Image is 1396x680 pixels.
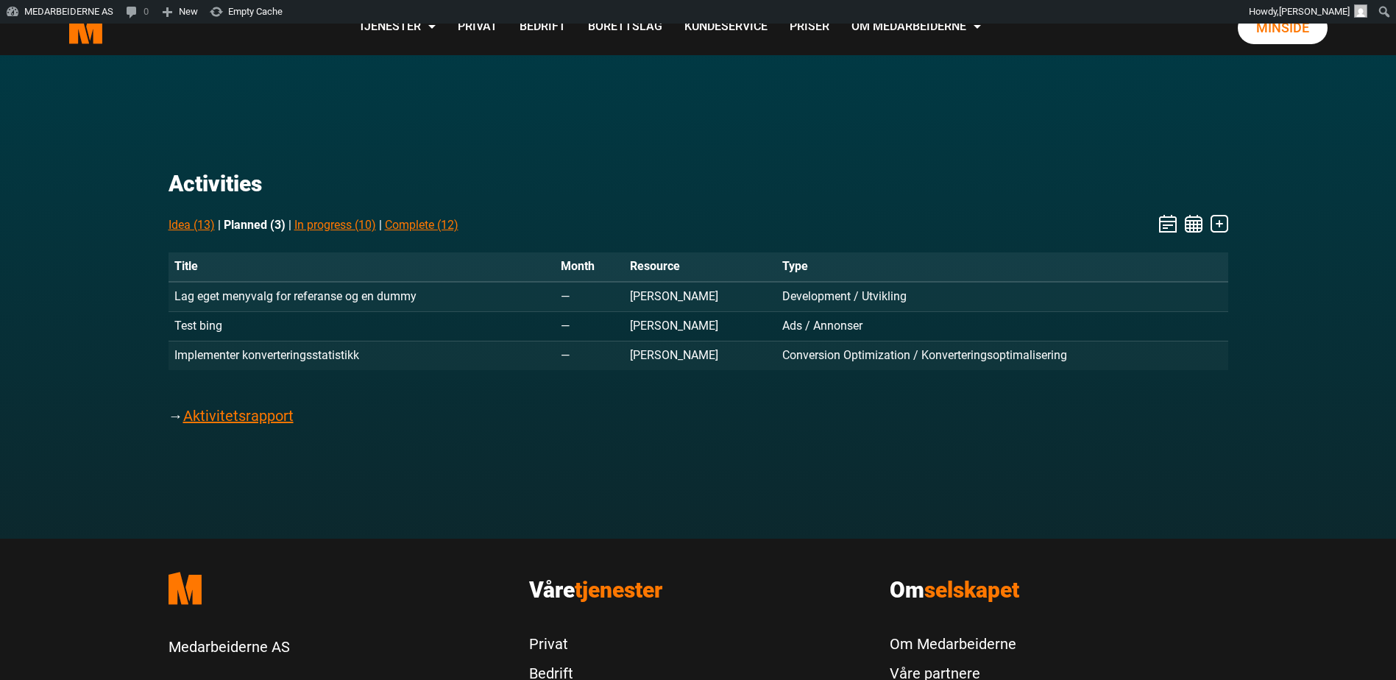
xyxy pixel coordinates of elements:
[555,252,624,282] th: Month
[890,577,1228,603] h3: Om
[385,218,458,232] a: Complete (12)
[924,577,1019,603] span: selskapet
[169,171,1228,197] h3: Activities
[447,1,509,54] a: Privat
[555,311,624,341] td: —
[509,1,577,54] a: Bedrift
[624,252,776,282] th: Resource
[776,341,1227,369] td: Conversion Optimization / Konverteringsoptimalisering
[673,1,779,54] a: Kundeservice
[577,1,673,54] a: Borettslag
[776,252,1227,282] th: Type
[218,218,221,232] span: |
[529,577,868,603] h3: Våre
[379,218,382,232] span: |
[347,1,447,54] a: Tjenester
[555,282,624,311] td: —
[624,311,776,341] td: [PERSON_NAME]
[169,218,215,232] a: Idea (13)
[169,403,1228,428] p: →
[288,218,291,232] span: |
[169,282,555,311] td: Lag eget menyvalg for referanse og en dummy
[840,1,992,54] a: Om Medarbeiderne
[529,629,723,659] a: Privat
[183,407,294,425] a: Aktivitetsrapport
[779,1,840,54] a: Priser
[169,634,507,659] p: Medarbeiderne AS
[169,561,507,616] a: Medarbeiderne start
[624,341,776,369] td: [PERSON_NAME]
[1238,12,1328,44] a: Minside
[890,629,1016,659] a: Om Medarbeiderne
[169,311,555,341] td: Test bing
[169,341,555,369] td: Implementer konverteringsstatistikk
[575,577,662,603] span: tjenester
[294,218,376,232] a: In progress (10)
[624,282,776,311] td: [PERSON_NAME]
[1279,6,1350,17] span: [PERSON_NAME]
[224,218,286,232] strong: Planned (3)
[776,311,1227,341] td: Ads / Annonser
[169,215,1228,235] nav: Stages
[169,252,555,282] th: Title
[776,282,1227,311] td: Development / Utvikling
[555,341,624,369] td: —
